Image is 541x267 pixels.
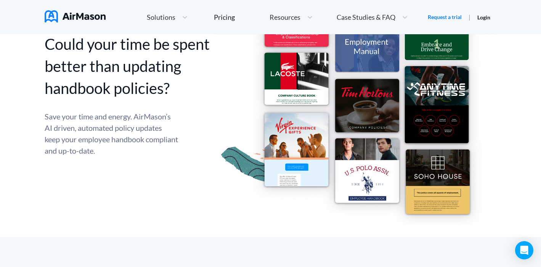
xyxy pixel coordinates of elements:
[214,10,235,24] a: Pricing
[337,14,395,21] span: Case Studies & FAQ
[45,33,216,99] div: Could your time be spent better than updating handbook policies?
[270,14,300,21] span: Resources
[45,10,106,22] img: AirMason Logo
[515,241,533,259] div: Open Intercom Messenger
[45,111,178,156] div: Save your time and energy. AirMason’s AI driven, automated policy updates keep your employee hand...
[147,14,175,21] span: Solutions
[469,13,470,21] span: |
[477,14,490,21] a: Login
[214,14,235,21] div: Pricing
[428,13,462,21] a: Request a trial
